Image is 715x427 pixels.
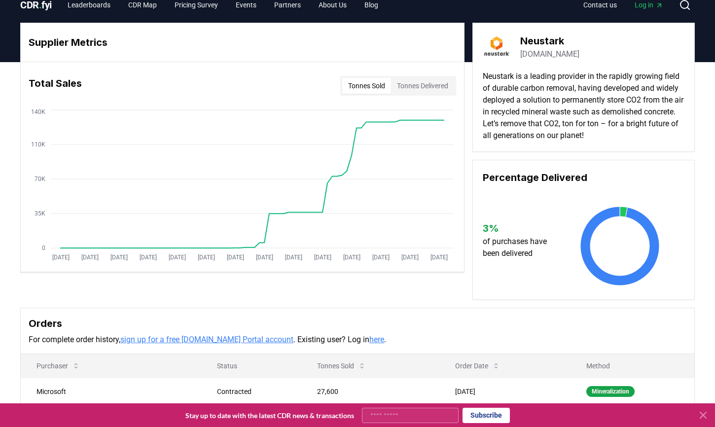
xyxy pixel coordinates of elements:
p: of purchases have been delivered [483,236,556,259]
div: Mineralization [586,386,635,397]
p: Neustark is a leading provider in the rapidly growing field of durable carbon removal, having dev... [483,71,684,142]
p: For complete order history, . Existing user? Log in . [29,334,686,346]
td: 27,600 [301,378,439,405]
button: Order Date [447,356,508,376]
h3: 3 % [483,221,556,236]
td: Microsoft [21,378,201,405]
tspan: [DATE] [140,254,157,261]
tspan: [DATE] [81,254,99,261]
tspan: 35K [35,210,45,217]
tspan: [DATE] [372,254,390,261]
tspan: [DATE] [227,254,244,261]
a: [DOMAIN_NAME] [520,48,579,60]
tspan: [DATE] [198,254,215,261]
img: Neustark-logo [483,33,510,61]
td: [DATE] [439,378,571,405]
p: Method [578,361,686,371]
button: Purchaser [29,356,88,376]
tspan: [DATE] [52,254,70,261]
button: Tonnes Sold [309,356,374,376]
h3: Total Sales [29,76,82,96]
h3: Neustark [520,34,579,48]
button: Tonnes Delivered [391,78,454,94]
tspan: 110K [31,141,45,148]
h3: Supplier Metrics [29,35,456,50]
tspan: [DATE] [285,254,302,261]
tspan: 140K [31,108,45,115]
tspan: [DATE] [343,254,360,261]
tspan: [DATE] [314,254,331,261]
h3: Orders [29,316,686,331]
tspan: 70K [35,176,45,182]
h3: Percentage Delivered [483,170,684,185]
tspan: [DATE] [430,254,448,261]
tspan: [DATE] [401,254,419,261]
button: Tonnes Sold [342,78,391,94]
a: here [369,335,384,344]
p: Status [209,361,293,371]
tspan: [DATE] [256,254,273,261]
tspan: 0 [42,245,45,251]
tspan: [DATE] [169,254,186,261]
tspan: [DATE] [110,254,128,261]
a: sign up for a free [DOMAIN_NAME] Portal account [120,335,293,344]
div: Contracted [217,387,293,396]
